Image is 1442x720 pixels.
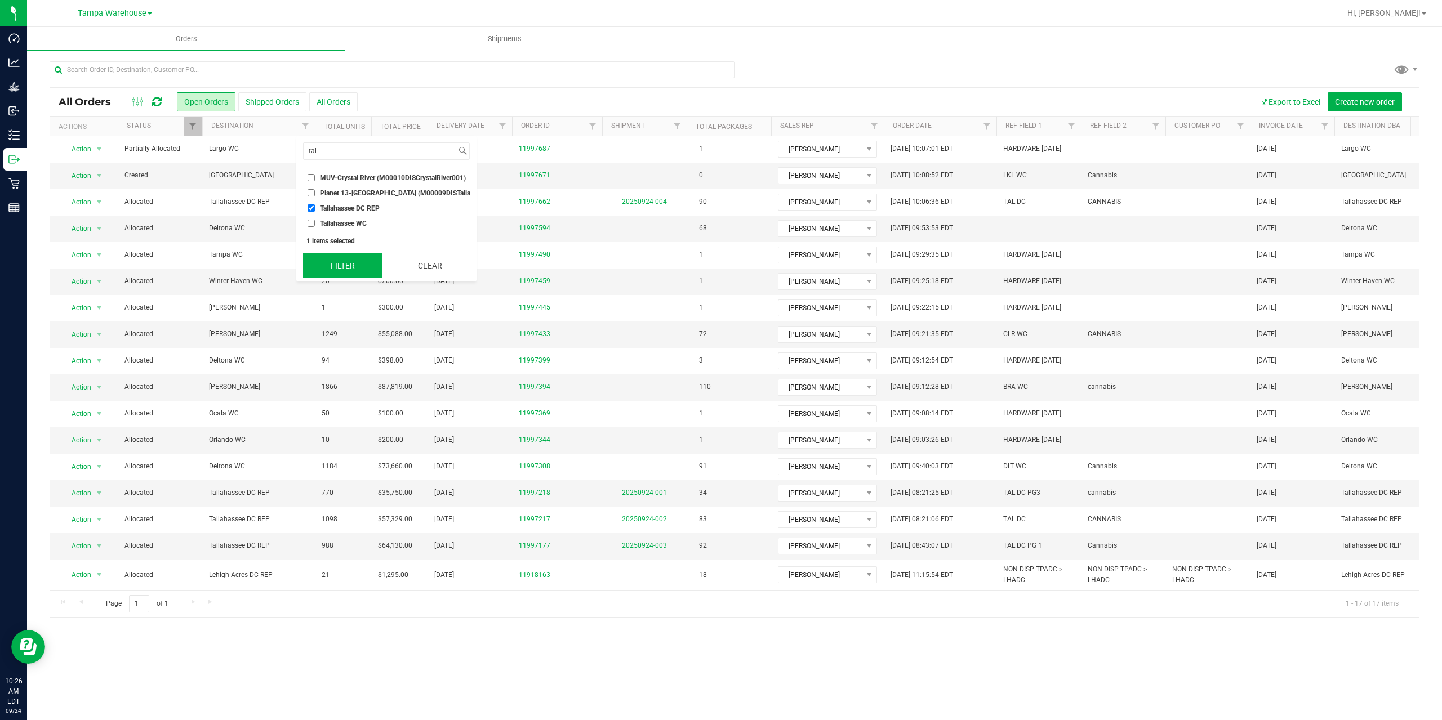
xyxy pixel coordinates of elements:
span: [DATE] [434,488,454,498]
span: 1 [693,405,709,422]
span: Allocated [124,276,195,287]
span: [PERSON_NAME] [778,141,862,157]
span: [PERSON_NAME] [778,300,862,316]
span: Largo WC [1341,144,1440,154]
span: 72 [693,326,713,342]
span: 988 [322,540,333,551]
a: Filter [1316,117,1334,136]
a: Filter [978,117,996,136]
button: Create new order [1328,92,1402,111]
span: CLR WC [1003,329,1027,339]
span: DLT WC [1003,461,1026,472]
span: [PERSON_NAME] [778,459,862,475]
span: [DATE] [1257,223,1276,234]
span: [PERSON_NAME] [778,221,862,236]
span: select [92,432,106,448]
span: Allocated [124,514,195,525]
span: select [92,247,106,263]
span: [DATE] [1257,435,1276,445]
span: 1184 [322,461,337,472]
span: $1,295.00 [378,570,408,580]
span: 1 [693,273,709,289]
span: Tallahassee DC REP [1341,196,1440,207]
span: Shipments [473,34,537,44]
span: TAL DC PG3 [1003,488,1040,498]
span: 21 [322,570,330,580]
span: Page of 1 [96,595,177,612]
span: select [92,327,106,342]
span: $64,130.00 [378,540,412,551]
span: [PERSON_NAME] [778,194,862,210]
a: Total Price [380,123,421,131]
span: [DATE] [1257,408,1276,419]
span: select [92,300,106,316]
span: [DATE] 11:15:54 EDT [891,570,953,580]
span: TAL DC [1003,196,1026,207]
span: [DATE] 09:21:35 EDT [891,329,953,339]
span: Tallahassee DC REP [1341,540,1440,551]
p: 09/24 [5,706,22,715]
a: Filter [184,117,202,136]
span: CANNABIS [1088,329,1121,339]
a: 11997177 [519,540,550,551]
inline-svg: Analytics [8,57,20,68]
span: 94 [322,355,330,366]
a: Delivery Date [437,122,484,129]
span: Lehigh Acres DC REP [1341,570,1440,580]
span: All Orders [59,96,122,108]
span: [PERSON_NAME] [778,567,862,583]
span: [DATE] [1257,196,1276,207]
span: [DATE] [1257,514,1276,525]
span: HARDWARE [DATE] [1003,144,1061,154]
span: [DATE] [434,570,454,580]
span: [PERSON_NAME] [778,379,862,395]
input: Search Order ID, Destination, Customer PO... [50,61,735,78]
span: select [92,194,106,210]
span: $55,088.00 [378,329,412,339]
span: Action [61,300,92,316]
input: Tallahassee DC REP [308,204,315,212]
span: [DATE] [1257,382,1276,392]
button: Filter [303,253,382,278]
a: Shipments [345,27,664,51]
span: [DATE] [434,355,454,366]
button: Clear [390,253,470,278]
span: select [92,567,106,583]
span: Action [61,168,92,184]
p: 10:26 AM EDT [5,676,22,706]
span: 1 [693,432,709,448]
span: Allocated [124,196,195,207]
span: [PERSON_NAME] [778,327,862,342]
span: $200.00 [378,435,403,445]
span: 1 [693,141,709,157]
span: HARDWARE [DATE] [1003,435,1061,445]
span: Deltona WC [209,461,308,472]
span: [DATE] 10:06:36 EDT [891,196,953,207]
span: Orders [161,34,212,44]
span: [PERSON_NAME] [209,382,308,392]
span: Create new order [1335,97,1395,106]
a: Filter [1231,117,1250,136]
span: cannabis [1088,382,1116,392]
span: [DATE] [1257,540,1276,551]
span: HARDWARE [DATE] [1003,355,1061,366]
span: [DATE] 08:21:06 EDT [891,514,953,525]
span: CANNABIS [1088,514,1121,525]
span: Action [61,432,92,448]
span: [PERSON_NAME] [778,538,862,554]
span: Deltona WC [209,223,308,234]
a: 11997369 [519,408,550,419]
a: 20250924-003 [622,542,667,549]
span: MUV-Crystal River (M00010DISCrystalRiver001) [320,175,466,181]
span: [DATE] 10:08:52 EDT [891,170,953,181]
span: 83 [693,511,713,527]
span: TAL DC [1003,514,1026,525]
span: [DATE] [1257,570,1276,580]
span: [DATE] [434,514,454,525]
span: [DATE] [434,382,454,392]
button: Open Orders [177,92,235,111]
inline-svg: Dashboard [8,33,20,44]
a: Status [127,122,151,129]
span: 3 [693,352,709,369]
span: Tallahassee DC REP [209,514,308,525]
